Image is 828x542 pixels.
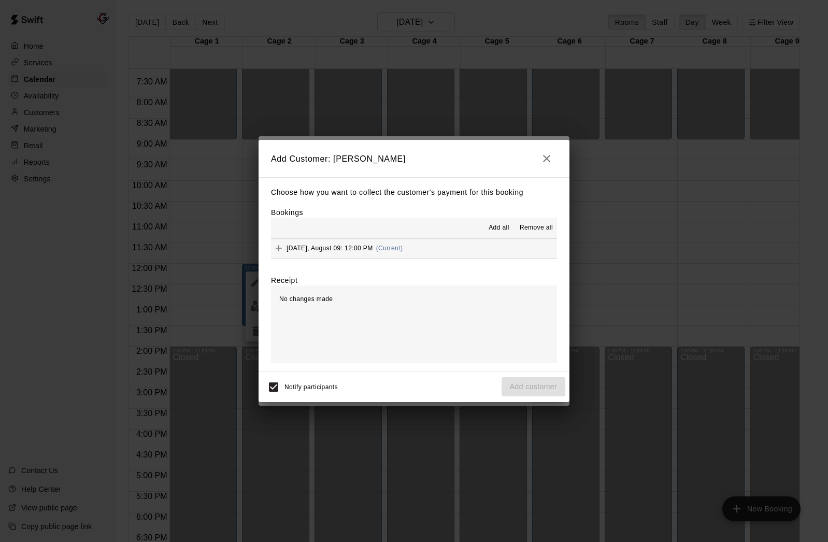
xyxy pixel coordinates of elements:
p: Choose how you want to collect the customer's payment for this booking [271,186,557,199]
span: Add [271,244,287,252]
button: Add all [482,220,516,236]
h2: Add Customer: [PERSON_NAME] [259,140,569,177]
label: Bookings [271,208,303,217]
span: Notify participants [284,383,338,391]
label: Receipt [271,275,297,286]
span: (Current) [376,245,403,252]
span: Remove all [520,223,553,233]
span: No changes made [279,295,333,303]
button: Add[DATE], August 09: 12:00 PM(Current) [271,239,557,258]
span: Add all [489,223,509,233]
span: [DATE], August 09: 12:00 PM [287,245,373,252]
button: Remove all [516,220,557,236]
